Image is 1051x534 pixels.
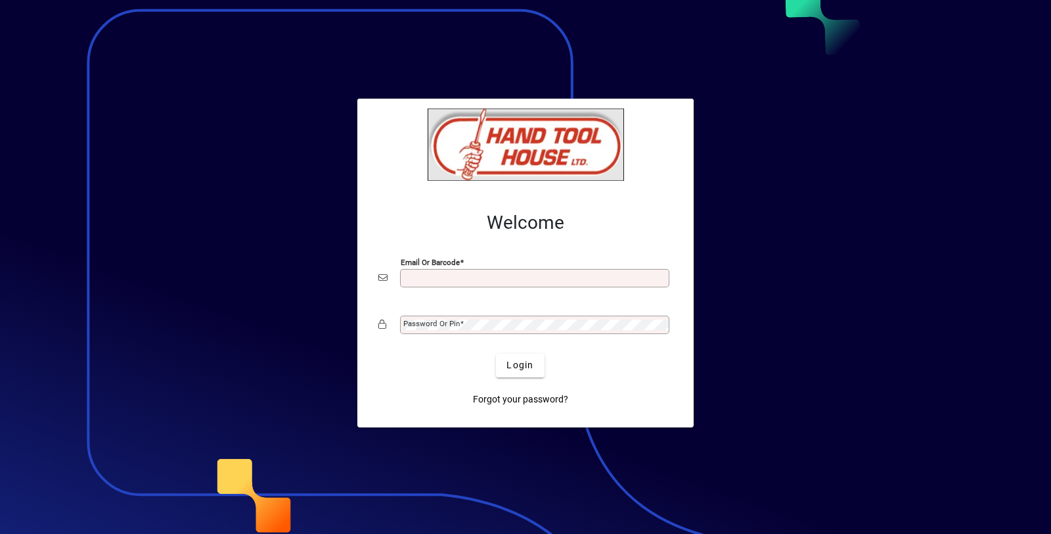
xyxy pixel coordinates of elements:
[496,354,544,377] button: Login
[506,358,533,372] span: Login
[468,388,573,412] a: Forgot your password?
[401,257,460,266] mat-label: Email or Barcode
[378,212,673,234] h2: Welcome
[473,393,568,406] span: Forgot your password?
[403,319,460,328] mat-label: Password or Pin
